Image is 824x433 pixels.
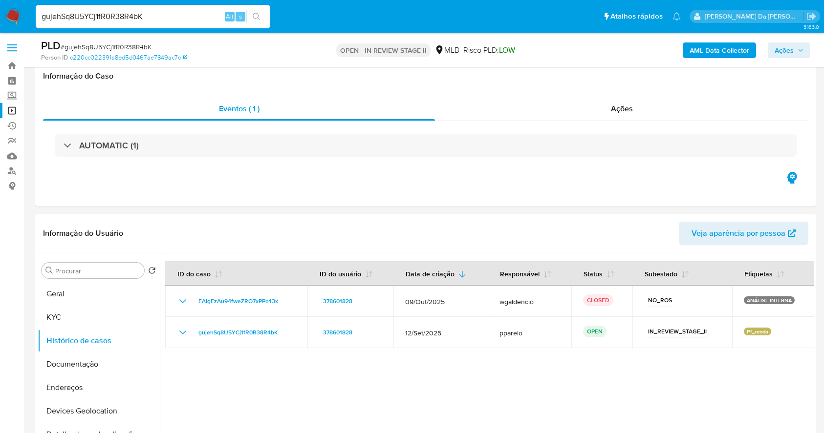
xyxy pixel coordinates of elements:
span: Risco PLD: [463,45,515,56]
input: Procurar [55,267,140,275]
button: Ações [768,42,810,58]
div: MLB [434,45,459,56]
button: Devices Geolocation [38,399,160,423]
span: Ações [775,42,794,58]
button: Procurar [45,267,53,274]
button: Endereços [38,376,160,399]
span: Eventos ( 1 ) [219,103,260,114]
span: Ações [611,103,633,114]
h1: Informação do Caso [43,71,808,81]
div: AUTOMATIC (1) [55,134,797,157]
h1: Informação do Usuário [43,228,123,238]
p: OPEN - IN REVIEW STAGE II [336,43,431,57]
span: # gujehSq8U5YCj1fR0R38R4bK [61,42,152,52]
input: Pesquise usuários ou casos... [36,10,270,23]
span: s [239,12,242,21]
a: Sair [806,11,817,21]
button: AML Data Collector [683,42,756,58]
a: c220cc022391a8ed5d0467ae7849ac7c [70,53,187,62]
button: Veja aparência por pessoa [679,222,808,245]
p: patricia.varelo@mercadopago.com.br [705,12,803,21]
button: search-icon [246,10,266,23]
span: Veja aparência por pessoa [692,222,785,245]
button: Retornar ao pedido padrão [148,267,156,277]
span: Alt [226,12,234,21]
h3: AUTOMATIC (1) [79,140,139,151]
b: AML Data Collector [690,42,749,58]
button: Documentação [38,352,160,376]
button: Histórico de casos [38,329,160,352]
a: Notificações [672,12,681,21]
b: Person ID [41,53,68,62]
button: KYC [38,306,160,329]
b: PLD [41,38,61,53]
span: LOW [499,44,515,56]
button: Geral [38,282,160,306]
span: Atalhos rápidos [610,11,663,21]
